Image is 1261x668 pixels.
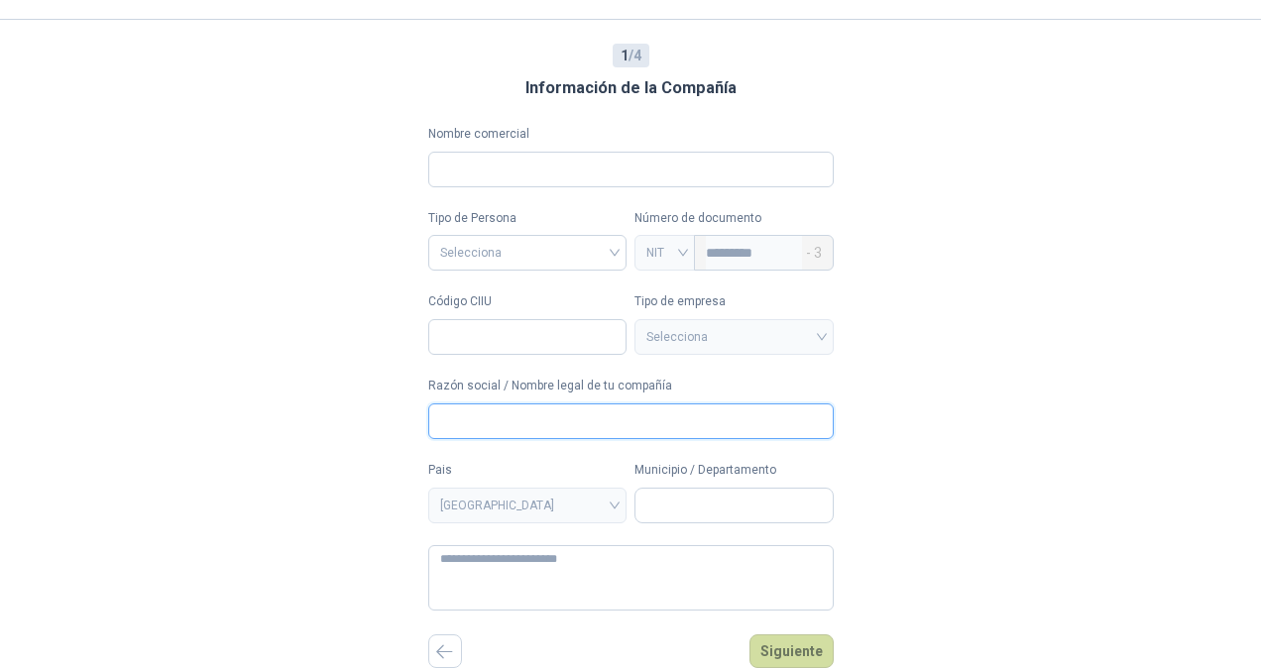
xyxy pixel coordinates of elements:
span: COLOMBIA [440,491,616,520]
label: Código CIIU [428,292,628,311]
span: / 4 [621,45,641,66]
label: Pais [428,461,628,480]
b: 1 [621,48,629,63]
span: - 3 [806,236,822,270]
button: Siguiente [749,634,834,668]
label: Nombre comercial [428,125,834,144]
label: Razón social / Nombre legal de tu compañía [428,377,834,395]
label: Tipo de empresa [634,292,834,311]
h3: Información de la Compañía [525,75,737,101]
label: Tipo de Persona [428,209,628,228]
p: Número de documento [634,209,834,228]
span: NIT [646,238,683,268]
label: Municipio / Departamento [634,461,834,480]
